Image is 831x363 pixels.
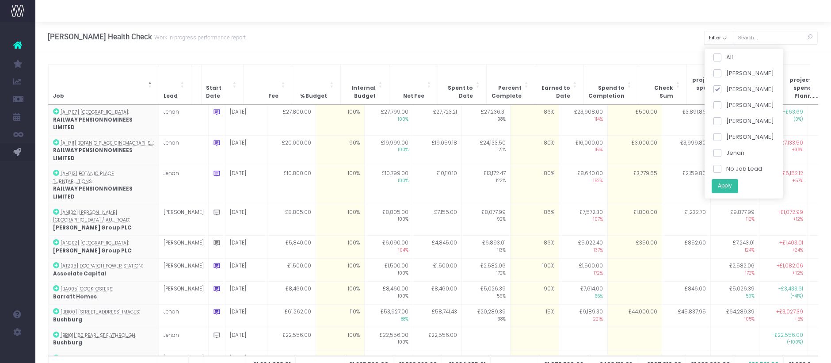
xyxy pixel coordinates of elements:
[510,259,559,282] td: 100%
[152,32,246,41] small: Work in progress performance report
[159,135,208,166] td: Jenan
[559,166,607,205] td: £8,640.00
[772,332,803,340] span: -£22,556.00
[61,240,128,246] abbr: [AN202] Avondale Drive
[715,316,755,323] span: 105%
[225,166,267,205] td: [DATE]
[164,92,178,100] span: Lead
[764,316,803,323] span: +5%
[607,305,662,328] td: £44,000.00
[48,236,159,259] td: :
[559,305,607,328] td: £9,189.30
[267,166,316,205] td: £10,800.00
[316,259,364,282] td: 100%
[778,285,803,293] span: -£3,433.61
[510,305,559,328] td: 15%
[61,332,135,339] abbr: [BB101] 180 Pearl St Flythrough
[783,108,803,116] span: -£63.69
[159,328,208,351] td: Jenan
[662,282,710,305] td: £846.00
[225,259,267,282] td: [DATE]
[364,105,413,135] td: £27,799.00
[713,53,733,62] label: All
[713,133,774,141] label: [PERSON_NAME]
[413,135,461,166] td: £19,059.18
[369,178,408,184] span: 100%
[461,205,510,236] td: £8,077.99
[466,247,506,254] span: 113%
[733,31,818,45] input: Search...
[159,236,208,259] td: [PERSON_NAME]
[713,101,774,110] label: [PERSON_NAME]
[345,84,376,100] span: Internal Budget
[413,282,461,305] td: £8,460.00
[413,205,461,236] td: £7,155.00
[559,205,607,236] td: £7,572.30
[564,178,603,184] span: 152%
[48,205,159,236] td: :
[403,92,424,100] span: Net Fee
[48,166,159,205] td: :
[466,270,506,277] span: 172%
[225,105,267,135] td: [DATE]
[364,236,413,259] td: £6,090.00
[564,147,603,153] span: 151%
[369,270,408,277] span: 100%
[53,270,106,277] strong: Associate Capital
[491,84,522,100] span: Percent Complete
[53,116,133,131] strong: RAILWAY PENSION NOMINEES LIMITED
[364,328,413,351] td: £22,556.00
[267,205,316,236] td: £8,805.00
[206,84,230,100] span: Start Date
[159,205,208,236] td: [PERSON_NAME]
[364,205,413,236] td: £8,805.00
[559,259,607,282] td: £1,500.00
[564,216,603,223] span: 107%
[316,135,364,166] td: 90%
[225,328,267,351] td: [DATE]
[789,76,819,100] span: projected spend vs Planned
[461,135,510,166] td: £24,133.50
[316,282,364,305] td: 100%
[364,282,413,305] td: £8,460.00
[292,64,340,104] th: % Budget: Activate to sort: Activate to sort
[61,355,149,362] abbr: [BC100] Bristol City Centre - Transport
[777,262,803,270] span: +£1,082.06
[607,105,662,135] td: £500.00
[510,236,559,259] td: 86%
[267,305,316,328] td: £61,262.00
[159,259,208,282] td: [PERSON_NAME]
[243,64,292,104] th: Fee: Activate to sort: Activate to sort
[535,64,583,104] th: Earned to Date: Activate to sort: Activate to sort
[300,92,327,100] span: % Budget
[607,135,662,166] td: £3,000.00
[686,64,735,104] th: projected spend vs Fee: Activate to sort: Activate to sort
[438,64,486,104] th: Spent to Date: Activate to sort: Activate to sort
[369,293,408,300] span: 100%
[662,236,710,259] td: £852.60
[510,282,559,305] td: 90%
[267,328,316,351] td: £22,556.00
[267,105,316,135] td: £27,800.00
[764,270,803,277] span: +72%
[778,139,803,147] span: +£7,133.50
[583,64,638,104] th: Spend to Completion: Activate to sort: Activate to sort
[316,305,364,328] td: 110%
[159,305,208,328] td: Jenan
[764,216,803,223] span: +12%
[559,236,607,259] td: £5,022.40
[710,259,759,282] td: £2,582.06
[564,270,603,277] span: 172%
[559,105,607,135] td: £23,908.00
[466,116,506,123] span: 98%
[11,345,24,359] img: images/default_profile_image.png
[764,247,803,254] span: +24%
[53,293,97,300] strong: Barratt Homes
[711,179,738,193] button: Apply
[413,328,461,351] td: £22,556.00
[48,305,159,328] td: :
[713,117,774,126] label: [PERSON_NAME]
[461,259,510,282] td: £2,582.06
[466,147,506,153] span: 121%
[364,135,413,166] td: £19,999.00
